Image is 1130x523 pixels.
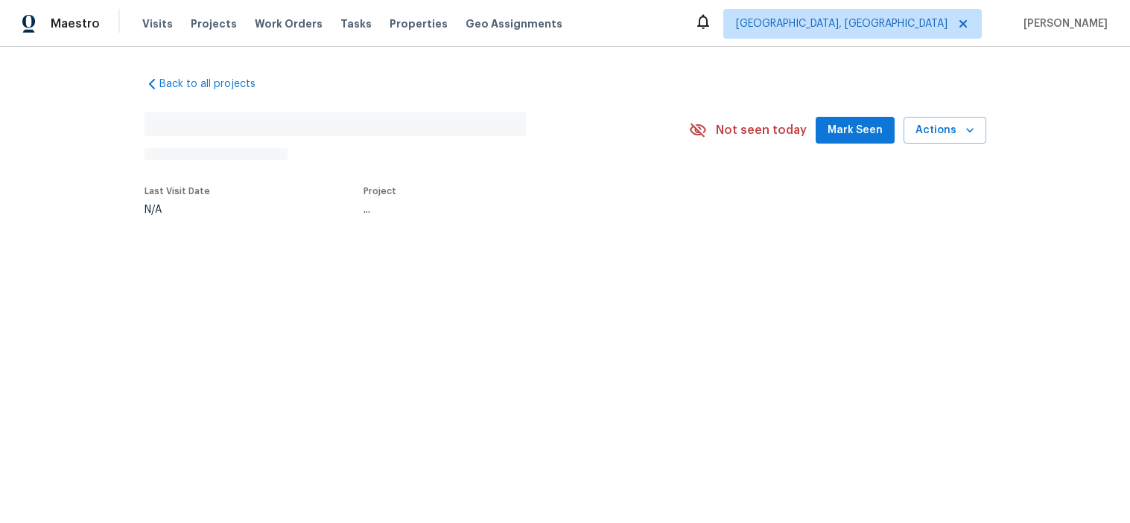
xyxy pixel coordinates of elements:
span: Last Visit Date [145,187,210,196]
span: Projects [191,16,237,31]
span: Geo Assignments [466,16,562,31]
span: Actions [915,121,974,140]
span: Work Orders [255,16,323,31]
span: [PERSON_NAME] [1018,16,1108,31]
a: Back to all projects [145,77,288,92]
span: Not seen today [716,123,807,138]
button: Mark Seen [816,117,895,144]
span: Mark Seen [828,121,883,140]
span: Tasks [340,19,372,29]
div: N/A [145,205,210,215]
button: Actions [904,117,986,144]
span: Project [364,187,396,196]
span: Properties [390,16,448,31]
span: [GEOGRAPHIC_DATA], [GEOGRAPHIC_DATA] [736,16,948,31]
span: Visits [142,16,173,31]
div: ... [364,205,650,215]
span: Maestro [51,16,100,31]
